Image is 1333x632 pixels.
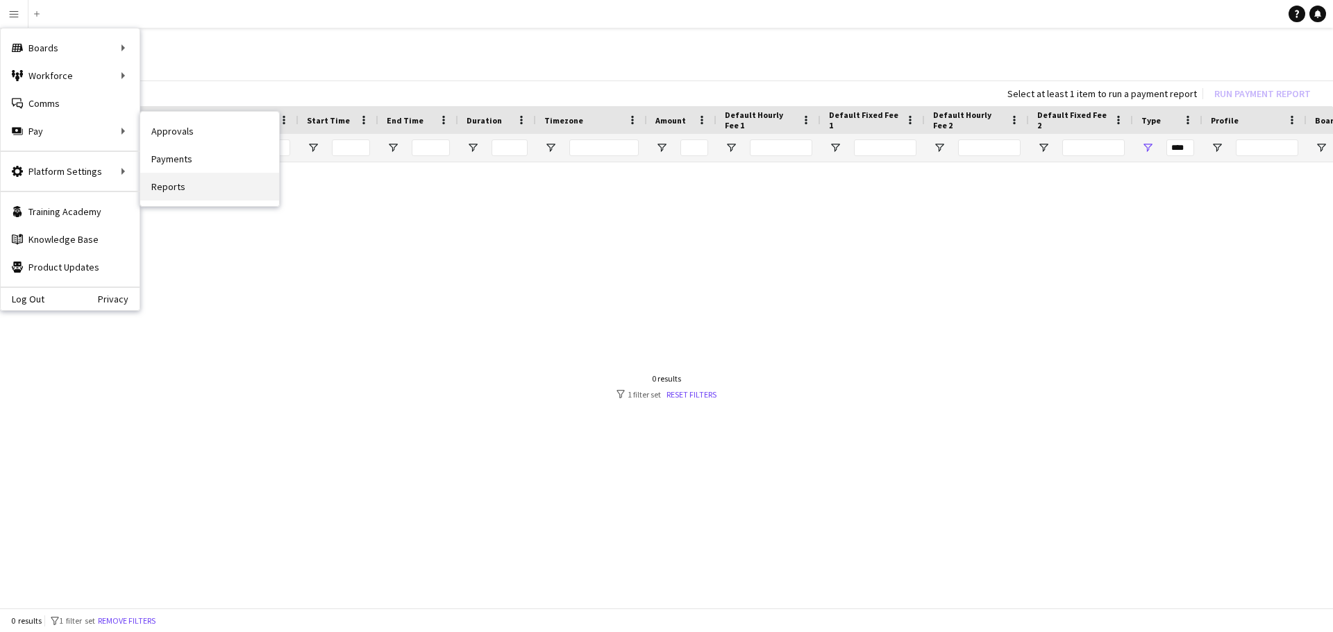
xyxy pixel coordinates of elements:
[1,253,140,281] a: Product Updates
[412,139,450,156] input: End Time Filter Input
[725,110,796,130] span: Default Hourly Fee 1
[655,115,686,126] span: Amount
[617,373,716,384] div: 0 results
[140,145,279,173] a: Payments
[617,389,716,400] div: 1 filter set
[467,142,479,154] button: Open Filter Menu
[387,142,399,154] button: Open Filter Menu
[1,34,140,62] div: Boards
[1141,142,1154,154] button: Open Filter Menu
[666,389,716,400] a: Reset filters
[933,142,946,154] button: Open Filter Menu
[544,142,557,154] button: Open Filter Menu
[1,198,140,225] a: Training Academy
[1037,142,1050,154] button: Open Filter Menu
[1211,115,1239,126] span: Profile
[1141,115,1161,126] span: Type
[307,142,319,154] button: Open Filter Menu
[140,117,279,145] a: Approvals
[1062,139,1125,156] input: Default Fixed Fee 2 Filter Input
[467,115,502,126] span: Duration
[1211,142,1223,154] button: Open Filter Menu
[59,615,95,626] span: 1 filter set
[140,173,279,200] a: Reports
[544,115,583,126] span: Timezone
[829,142,841,154] button: Open Filter Menu
[1,157,140,185] div: Platform Settings
[569,139,639,156] input: Timezone Filter Input
[1007,87,1197,100] div: Select at least 1 item to run a payment report
[854,139,916,156] input: Default Fixed Fee 1 Filter Input
[750,139,812,156] input: Default Hourly Fee 1 Filter Input
[1,117,140,145] div: Pay
[98,293,140,305] a: Privacy
[829,110,900,130] span: Default Fixed Fee 1
[1315,142,1327,154] button: Open Filter Menu
[1,225,140,253] a: Knowledge Base
[307,115,350,126] span: Start Time
[933,110,1004,130] span: Default Hourly Fee 2
[1236,139,1298,156] input: Profile Filter Input
[95,613,158,629] button: Remove filters
[332,139,370,156] input: Start Time Filter Input
[958,139,1021,156] input: Default Hourly Fee 2 Filter Input
[1037,110,1108,130] span: Default Fixed Fee 2
[680,139,708,156] input: Amount Filter Input
[387,115,424,126] span: End Time
[1,293,44,305] a: Log Out
[1,89,140,117] a: Comms
[1,62,140,89] div: Workforce
[655,142,668,154] button: Open Filter Menu
[725,142,737,154] button: Open Filter Menu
